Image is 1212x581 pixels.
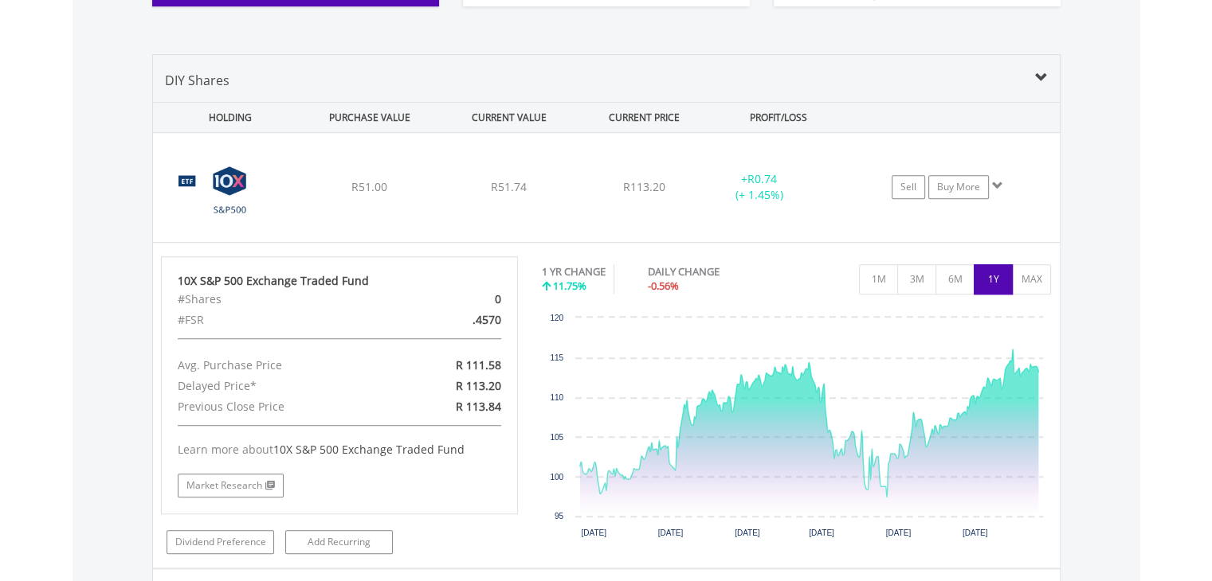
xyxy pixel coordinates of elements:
div: #FSR [166,310,398,330]
img: TFSA.CSP500.png [161,153,298,238]
div: PROFIT/LOSS [711,103,847,132]
svg: Interactive chart [542,310,1051,548]
div: PURCHASE VALUE [302,103,438,132]
span: R 113.20 [456,378,501,393]
div: .4570 [397,310,512,330]
span: DIY Shares [165,72,229,89]
span: -0.56% [648,279,679,293]
div: CURRENT VALUE [441,103,578,132]
span: R113.20 [623,179,665,194]
text: [DATE] [885,528,911,537]
a: Sell [892,175,925,199]
div: HOLDING [154,103,299,132]
text: 120 [550,314,563,322]
text: [DATE] [581,528,606,537]
text: 115 [550,353,563,362]
span: R 113.84 [456,399,501,414]
div: #Shares [166,289,398,310]
button: 1M [859,264,898,294]
a: Add Recurring [285,530,393,554]
button: MAX [1012,264,1051,294]
text: 110 [550,393,563,402]
span: R51.00 [351,179,387,194]
div: CURRENT PRICE [580,103,707,132]
div: Learn more about [178,442,501,458]
div: Delayed Price* [166,376,398,396]
span: R51.74 [491,179,527,194]
div: Previous Close Price [166,396,398,417]
div: DAILY CHANGE [648,264,775,279]
text: [DATE] [658,528,684,537]
text: [DATE] [963,528,988,537]
span: R 111.58 [456,357,501,372]
div: + (+ 1.45%) [700,171,820,203]
div: 10X S&P 500 Exchange Traded Fund [178,273,501,289]
div: 0 [397,289,512,310]
text: 100 [550,473,563,482]
a: Dividend Preference [167,530,274,554]
text: [DATE] [809,528,834,537]
text: 95 [555,512,564,521]
div: Chart. Highcharts interactive chart. [542,310,1052,548]
span: 11.75% [553,279,586,293]
a: Market Research [178,474,284,497]
text: [DATE] [735,528,760,537]
div: 1 YR CHANGE [542,264,606,279]
span: 10X S&P 500 Exchange Traded Fund [273,442,465,457]
button: 1Y [974,264,1013,294]
button: 6M [935,264,975,294]
text: 105 [550,433,563,442]
button: 3M [897,264,936,294]
a: Buy More [928,175,989,199]
span: R0.74 [747,171,777,186]
div: Avg. Purchase Price [166,355,398,376]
